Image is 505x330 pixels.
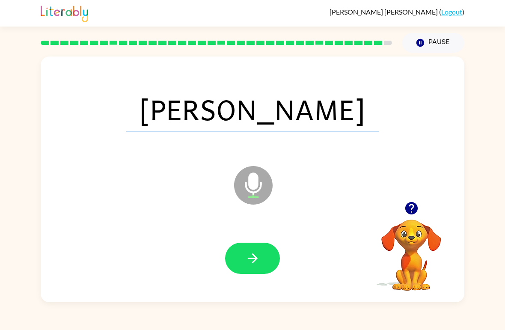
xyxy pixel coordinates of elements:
[402,33,464,53] button: Pause
[126,87,379,131] span: [PERSON_NAME]
[330,8,464,16] div: ( )
[441,8,462,16] a: Logout
[368,206,454,292] video: Your browser must support playing .mp4 files to use Literably. Please try using another browser.
[41,3,88,22] img: Literably
[330,8,439,16] span: [PERSON_NAME] [PERSON_NAME]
